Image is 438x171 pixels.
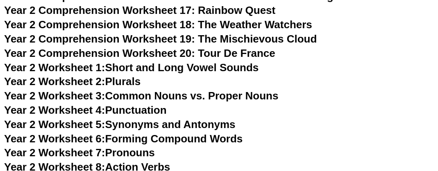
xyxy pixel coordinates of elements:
[4,146,105,159] span: Year 2 Worksheet 7:
[4,75,105,88] span: Year 2 Worksheet 2:
[302,79,438,171] iframe: Chat Widget
[4,133,105,145] span: Year 2 Worksheet 6:
[4,33,317,45] a: Year 2 Comprehension Worksheet 19: The Mischievous Cloud
[4,104,167,116] a: Year 2 Worksheet 4:Punctuation
[4,18,312,31] a: Year 2 Comprehension Worksheet 18: The Weather Watchers
[4,118,105,130] span: Year 2 Worksheet 5:
[4,118,236,130] a: Year 2 Worksheet 5:Synonyms and Antonyms
[4,61,259,74] a: Year 2 Worksheet 1:Short and Long Vowel Sounds
[4,47,275,59] a: Year 2 Comprehension Worksheet 20: Tour De France
[4,133,243,145] a: Year 2 Worksheet 6:Forming Compound Words
[4,90,279,102] a: Year 2 Worksheet 3:Common Nouns vs. Proper Nouns
[4,90,105,102] span: Year 2 Worksheet 3:
[4,146,155,159] a: Year 2 Worksheet 7:Pronouns
[4,4,275,16] a: Year 2 Comprehension Worksheet 17: Rainbow Quest
[4,75,141,88] a: Year 2 Worksheet 2:Plurals
[4,104,105,116] span: Year 2 Worksheet 4:
[4,61,105,74] span: Year 2 Worksheet 1:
